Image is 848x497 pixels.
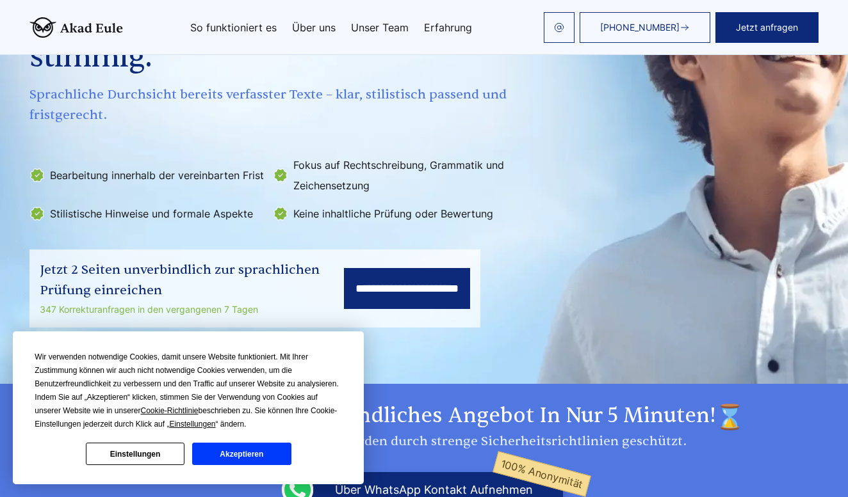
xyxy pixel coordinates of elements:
[424,22,472,33] a: Erfahrung
[29,431,819,452] div: 100 % kein Spam: Ihre Daten werden durch strenge Sicherheitsrichtlinien geschützt.
[86,443,184,465] button: Einstellungen
[40,260,344,301] div: Jetzt 2 Seiten unverbindlich zur sprachlichen Prüfung einreichen
[716,403,744,431] img: time
[493,451,591,497] span: 100% Anonymität
[273,155,509,196] li: Fokus auf Rechtschreibung, Grammatik und Zeichensetzung
[715,12,819,43] button: Jetzt anfragen
[40,302,344,317] div: 347 Korrekturanfragen in den vergangenen 7 Tagen
[554,22,564,33] img: email
[273,203,509,224] li: Keine inhaltliche Prüfung oder Bewertung
[192,443,291,465] button: Akzeptieren
[292,22,336,33] a: Über uns
[29,155,265,196] li: Bearbeitung innerhalb der vereinbarten Frist
[29,84,511,125] span: Sprachliche Durchsicht bereits verfasster Texte – klar, stilistisch passend und fristgerecht.
[29,17,123,38] img: logo
[600,22,680,33] span: [PHONE_NUMBER]
[35,351,342,431] div: Wir verwenden notwendige Cookies, damit unsere Website funktioniert. Mit Ihrer Zustimmung können ...
[29,403,819,431] h2: Ihr persönliches, unverbindliches Angebot in nur 5 Minuten!
[169,420,215,429] span: Einstellungen
[141,406,199,415] span: Cookie-Richtlinie
[351,22,409,33] a: Unser Team
[580,12,710,43] a: [PHONE_NUMBER]
[29,203,265,224] li: Stilistische Hinweise und formale Aspekte
[13,331,364,484] div: Cookie Consent Prompt
[190,22,277,33] a: So funktioniert es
